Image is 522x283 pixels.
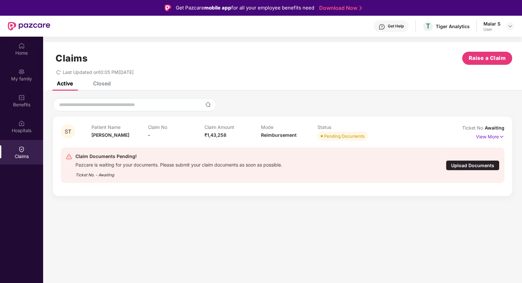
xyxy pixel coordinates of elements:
span: Last Updated on 10:05 PM[DATE] [63,69,134,75]
p: Mode [261,124,318,130]
div: Closed [93,80,111,87]
img: svg+xml;base64,PHN2ZyBpZD0iQmVuZWZpdHMiIHhtbG5zPSJodHRwOi8vd3d3LnczLm9yZy8yMDAwL3N2ZyIgd2lkdGg9Ij... [18,94,25,101]
img: svg+xml;base64,PHN2ZyBpZD0iRHJvcGRvd24tMzJ4MzIiIHhtbG5zPSJodHRwOi8vd3d3LnczLm9yZy8yMDAwL3N2ZyIgd2... [508,24,513,29]
span: ST [65,129,71,134]
span: - [148,132,150,138]
img: svg+xml;base64,PHN2ZyBpZD0iSG9zcGl0YWxzIiB4bWxucz0iaHR0cDovL3d3dy53My5vcmcvMjAwMC9zdmciIHdpZHRoPS... [18,120,25,127]
span: Reimbursement [261,132,297,138]
img: New Pazcare Logo [8,22,50,30]
div: Ticket No. - Awaiting [75,168,282,178]
span: ₹1,43,258 [204,132,226,138]
span: Ticket No [462,125,485,131]
div: User [483,27,500,32]
span: [PERSON_NAME] [91,132,129,138]
h1: Claims [56,53,88,64]
strong: mobile app [204,5,231,11]
button: Raise a Claim [462,52,512,65]
div: Pending Documents [324,133,365,139]
img: svg+xml;base64,PHN2ZyBpZD0iU2VhcmNoLTMyeDMyIiB4bWxucz0iaHR0cDovL3d3dy53My5vcmcvMjAwMC9zdmciIHdpZH... [205,102,211,107]
img: Logo [165,5,171,11]
p: Status [318,124,374,130]
span: redo [56,69,61,75]
p: View More [476,132,504,140]
p: Patient Name [91,124,148,130]
span: Raise a Claim [469,54,506,62]
img: svg+xml;base64,PHN2ZyBpZD0iSG9tZSIgeG1sbnM9Imh0dHA6Ly93d3cudzMub3JnLzIwMDAvc3ZnIiB3aWR0aD0iMjAiIG... [18,43,25,49]
div: Pazcare is waiting for your documents. Please submit your claim documents as soon as possible. [75,160,282,168]
p: Claim No [148,124,204,130]
img: svg+xml;base64,PHN2ZyBpZD0iQ2xhaW0iIHhtbG5zPSJodHRwOi8vd3d3LnczLm9yZy8yMDAwL3N2ZyIgd2lkdGg9IjIwIi... [18,146,25,152]
div: Malar S [483,21,500,27]
div: Tiger Analytics [436,23,470,29]
img: svg+xml;base64,PHN2ZyB4bWxucz0iaHR0cDovL3d3dy53My5vcmcvMjAwMC9zdmciIHdpZHRoPSIyNCIgaGVpZ2h0PSIyNC... [66,153,72,160]
div: Get Pazcare for all your employee benefits need [176,4,314,12]
img: Stroke [359,5,362,11]
img: svg+xml;base64,PHN2ZyB4bWxucz0iaHR0cDovL3d3dy53My5vcmcvMjAwMC9zdmciIHdpZHRoPSIxNyIgaGVpZ2h0PSIxNy... [499,133,504,140]
span: Awaiting [485,125,504,131]
img: svg+xml;base64,PHN2ZyBpZD0iSGVscC0zMngzMiIgeG1sbnM9Imh0dHA6Ly93d3cudzMub3JnLzIwMDAvc3ZnIiB3aWR0aD... [379,24,385,30]
div: Active [57,80,73,87]
div: Upload Documents [446,160,499,170]
span: T [426,22,430,30]
a: Download Now [319,5,360,11]
img: svg+xml;base64,PHN2ZyB3aWR0aD0iMjAiIGhlaWdodD0iMjAiIHZpZXdCb3g9IjAgMCAyMCAyMCIgZmlsbD0ibm9uZSIgeG... [18,68,25,75]
div: Claim Documents Pending! [75,152,282,160]
div: Get Help [388,24,404,29]
p: Claim Amount [204,124,261,130]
